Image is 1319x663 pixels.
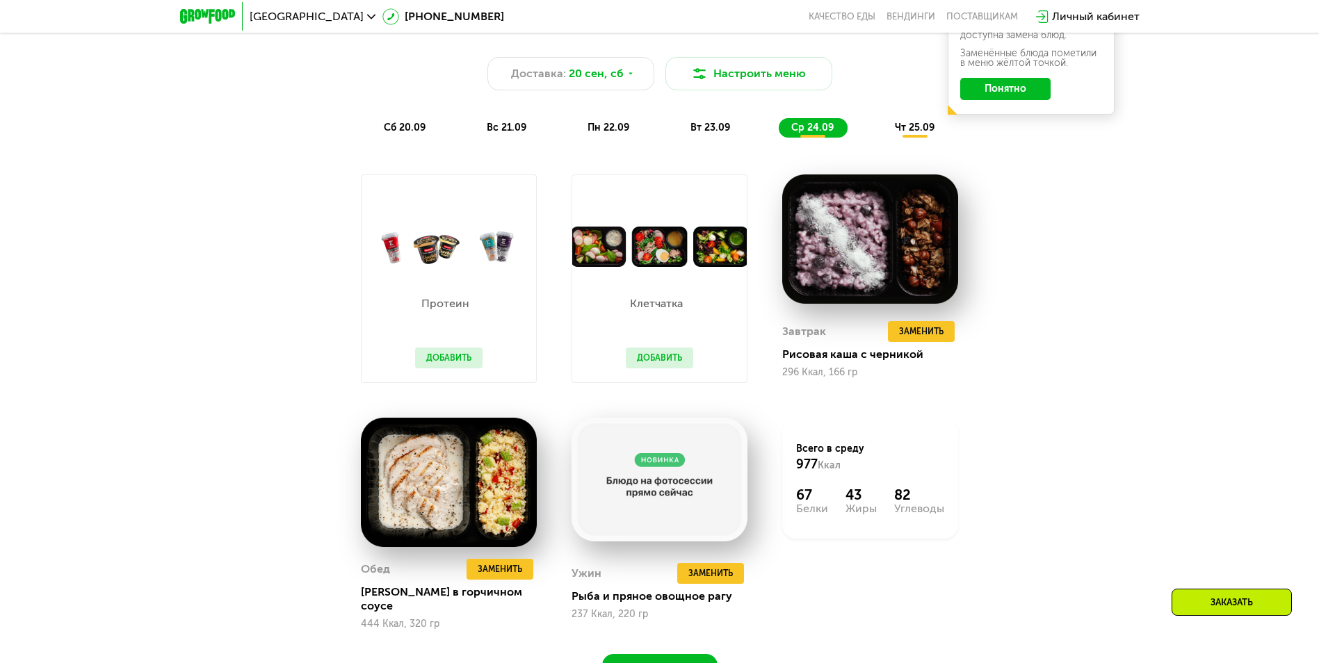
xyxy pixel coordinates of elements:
div: Ужин [572,563,601,584]
div: Белки [796,503,828,514]
div: 237 Ккал, 220 гр [572,609,747,620]
div: 296 Ккал, 166 гр [782,367,958,378]
span: Заменить [478,562,522,576]
div: 444 Ккал, 320 гр [361,619,537,630]
span: 20 сен, сб [569,65,624,82]
button: Заменить [677,563,744,584]
button: Понятно [960,78,1051,100]
span: 977 [796,457,818,472]
a: Качество еды [809,11,875,22]
span: Заменить [899,325,944,338]
div: Завтрак [782,321,826,342]
a: Вендинги [887,11,935,22]
span: [GEOGRAPHIC_DATA] [250,11,364,22]
div: Углеводы [894,503,944,514]
div: В даты, выделенные желтым, доступна замена блюд. [960,21,1102,40]
button: Добавить [626,347,693,368]
span: вс 21.09 [487,122,526,133]
div: Рыба и пряное овощное рагу [572,589,759,603]
span: чт 25.09 [895,122,934,133]
div: Всего в среду [796,442,944,473]
span: ср 24.09 [791,122,834,133]
span: пн 22.09 [588,122,629,133]
button: Добавить [415,347,483,368]
span: Ккал [818,459,841,471]
div: [PERSON_NAME] в горчичном соусе [361,585,548,613]
div: Заказать [1172,589,1292,616]
div: Рисовая каша с черникой [782,347,969,361]
a: [PHONE_NUMBER] [382,8,504,25]
button: Настроить меню [665,57,832,90]
div: поставщикам [946,11,1018,22]
div: 43 [845,486,877,503]
div: Жиры [845,503,877,514]
p: Клетчатка [626,298,686,309]
button: Заменить [467,559,533,580]
div: Заменённые блюда пометили в меню жёлтой точкой. [960,49,1102,68]
span: сб 20.09 [384,122,426,133]
div: Личный кабинет [1052,8,1140,25]
span: Доставка: [511,65,566,82]
span: Заменить [688,566,733,580]
button: Заменить [888,321,955,342]
div: 67 [796,486,828,503]
div: 82 [894,486,944,503]
span: вт 23.09 [690,122,730,133]
div: Обед [361,559,390,580]
p: Протеин [415,298,476,309]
